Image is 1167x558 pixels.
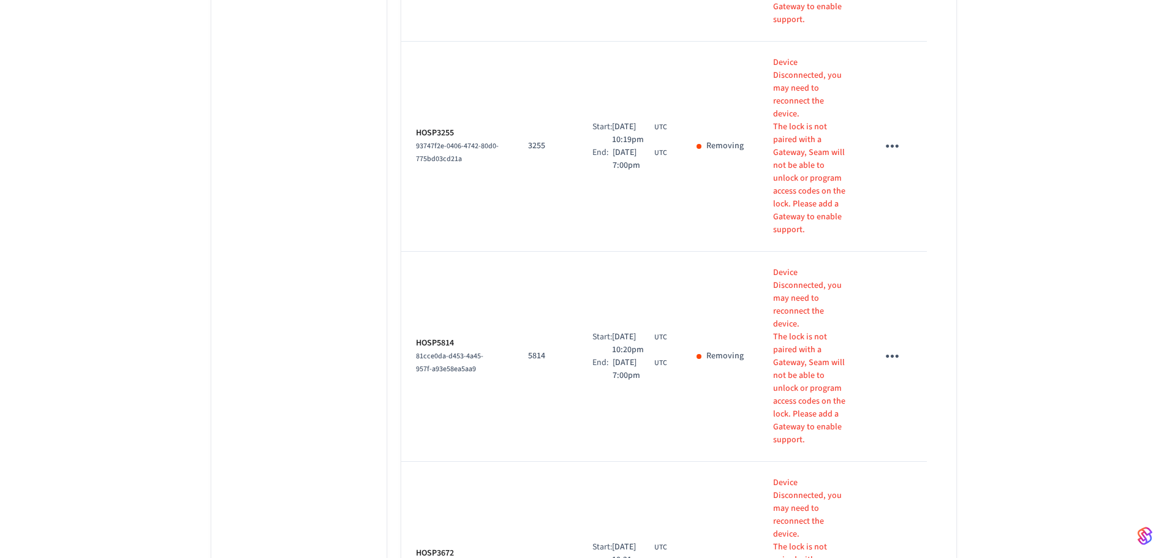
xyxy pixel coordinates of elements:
p: The lock is not paired with a Gateway, Seam will not be able to unlock or program access codes on... [773,331,848,447]
span: UTC [654,122,667,133]
span: [DATE] 10:20pm [612,331,652,356]
p: HOSP3255 [416,127,499,140]
p: Device Disconnected, you may need to reconnect the device. [773,266,848,331]
div: Start: [592,121,612,146]
span: UTC [654,542,667,553]
span: 93747f2e-0406-4742-80d0-775bd03cd21a [416,141,499,164]
p: 3255 [528,140,563,153]
div: UCT [612,121,667,146]
p: The lock is not paired with a Gateway, Seam will not be able to unlock or program access codes on... [773,121,848,236]
img: SeamLogoGradient.69752ec5.svg [1138,526,1152,546]
span: UTC [654,358,667,369]
span: [DATE] 7:00pm [613,146,652,172]
span: 81cce0da-d453-4a45-957f-a93e58ea5aa9 [416,351,483,374]
div: End: [592,356,613,382]
span: UTC [654,148,667,159]
p: Device Disconnected, you may need to reconnect the device. [773,56,848,121]
div: UCT [612,331,667,356]
div: Start: [592,331,612,356]
div: End: [592,146,613,172]
p: Device Disconnected, you may need to reconnect the device. [773,477,848,541]
div: UCT [613,356,667,382]
p: 5814 [528,350,563,363]
p: Removing [706,140,744,153]
div: UCT [613,146,667,172]
span: [DATE] 7:00pm [613,356,652,382]
p: HOSP5814 [416,337,499,350]
p: Removing [706,350,744,363]
span: [DATE] 10:19pm [612,121,652,146]
span: UTC [654,332,667,343]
